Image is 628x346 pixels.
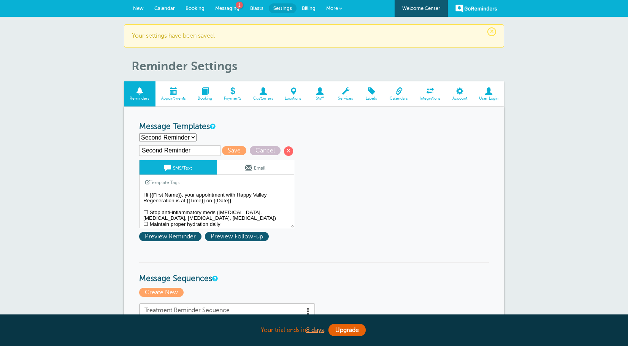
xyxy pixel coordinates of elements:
[279,81,308,107] a: Locations
[306,327,324,333] a: 8 days
[332,81,359,107] a: Services
[336,96,355,101] span: Services
[251,96,275,101] span: Customers
[446,81,473,107] a: Account
[139,288,184,297] span: Create New
[186,5,205,11] span: Booking
[222,96,243,101] span: Payments
[450,96,469,101] span: Account
[154,5,175,11] span: Calendar
[205,233,271,240] a: Preview Follow-up
[139,232,201,241] span: Preview Reminder
[328,324,366,336] a: Upgrade
[139,190,294,228] textarea: Hi {{First Name}}, your appointment with Happy Valley Regeneration has been scheduled for {{Date}...
[236,2,243,9] span: 1
[124,322,504,338] div: Your trial ends in .
[192,81,218,107] a: Booking
[139,145,220,156] input: Template Name
[363,96,380,101] span: Labels
[218,81,247,107] a: Payments
[598,316,620,338] iframe: Resource center
[128,96,152,101] span: Reminders
[212,276,217,281] a: Message Sequences allow you to setup multiple reminder schedules that can use different Message T...
[477,96,500,101] span: User Login
[269,3,297,13] a: Settings
[139,262,489,284] h3: Message Sequences
[311,96,328,101] span: Staff
[250,146,281,155] span: Cancel
[283,96,304,101] span: Locations
[139,122,489,132] h3: Message Templates
[359,81,384,107] a: Labels
[205,232,269,241] span: Preview Follow-up
[388,96,410,101] span: Calendars
[414,81,447,107] a: Integrations
[247,81,279,107] a: Customers
[132,32,496,40] p: Your settings have been saved.
[139,233,205,240] a: Preview Reminder
[418,96,443,101] span: Integrations
[222,147,250,154] a: Save
[326,5,338,11] span: More
[308,81,332,107] a: Staff
[215,5,239,11] span: Messaging
[133,5,144,11] span: New
[273,5,292,11] span: Settings
[155,81,192,107] a: Appointments
[222,146,246,155] span: Save
[140,175,185,190] a: Template Tags
[196,96,214,101] span: Booking
[487,27,496,36] span: ×
[159,96,188,101] span: Appointments
[140,160,217,175] a: SMS/Text
[473,81,504,107] a: User Login
[210,124,214,129] a: This is the wording for your reminder and follow-up messages. You can create multiple templates i...
[144,307,310,314] span: Treatment Reminder Sequence
[250,5,263,11] span: Blasts
[139,289,186,296] a: Create New
[132,59,504,73] h1: Reminder Settings
[384,81,414,107] a: Calendars
[217,160,294,175] a: Email
[250,147,284,154] a: Cancel
[302,5,316,11] span: Billing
